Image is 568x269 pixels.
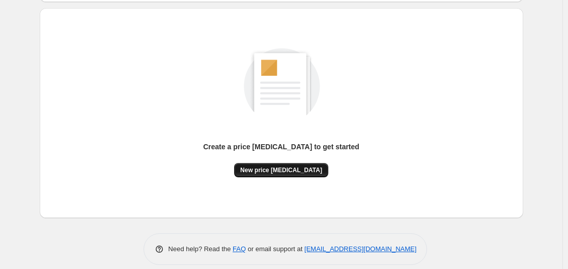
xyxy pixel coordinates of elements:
[304,245,416,253] a: [EMAIL_ADDRESS][DOMAIN_NAME]
[203,142,359,152] p: Create a price [MEDICAL_DATA] to get started
[234,163,328,177] button: New price [MEDICAL_DATA]
[240,166,322,174] span: New price [MEDICAL_DATA]
[246,245,304,253] span: or email support at
[233,245,246,253] a: FAQ
[168,245,233,253] span: Need help? Read the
